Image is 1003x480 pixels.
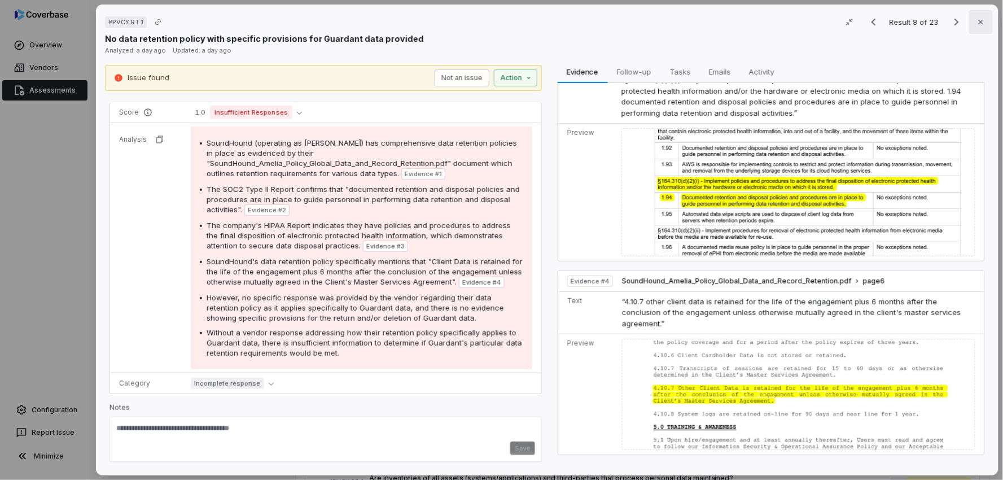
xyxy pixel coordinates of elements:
[366,242,405,251] span: Evidence # 3
[744,64,778,79] span: Activity
[665,64,695,79] span: Tasks
[191,378,264,389] span: Incomplete response
[862,15,885,29] button: Previous result
[558,70,616,124] td: Text
[863,277,885,286] span: page 6
[119,379,173,388] p: Category
[128,72,169,84] p: Issue found
[621,128,975,256] img: 565bbbb014ce40e4af8e9d1aad33c91e_original.jpg_w1200.jpg
[621,75,972,117] span: “§164.310(d)(2)(i) - implement policies and procedures to address the final disposition of electr...
[210,106,292,119] span: Insufficient Responses
[207,221,511,250] span: The company's HIPAA Report indicates they have policies and procedures to address the final dispo...
[119,135,147,144] p: Analysis
[207,328,522,357] span: Without a vendor response addressing how their retention policy specifically applies to Guardant ...
[207,257,523,286] span: SoundHound's data retention policy specifically mentions that "Client Data is retained for the li...
[119,108,173,117] p: Score
[191,106,306,119] button: 1.0Insufficient Responses
[558,291,617,334] td: Text
[248,206,286,215] span: Evidence # 2
[493,69,537,86] button: Action
[105,46,166,54] span: Analyzed: a day ago
[704,64,735,79] span: Emails
[110,403,542,417] p: Notes
[945,15,968,29] button: Next result
[890,16,941,28] p: Result 8 of 23
[622,277,852,286] span: SoundHound_Amelia_Policy_Global_Data_and_Record_Retention.pdf
[462,278,501,287] span: Evidence # 4
[612,64,656,79] span: Follow-up
[148,12,168,32] button: Copy link
[105,33,424,45] p: No data retention policy with specific provisions for Guardant data provided
[434,69,489,86] button: Not an issue
[558,334,617,455] td: Preview
[558,124,616,261] td: Preview
[207,185,520,214] span: The SOC2 Type II Report confirms that "documented retention and disposal policies and procedures ...
[562,64,603,79] span: Evidence
[207,138,517,178] span: SoundHound (operating as [PERSON_NAME]) has comprehensive data retention policies in place as evi...
[207,293,504,322] span: However, no specific response was provided by the vendor regarding their data retention policy as...
[405,169,442,178] span: Evidence # 1
[173,46,231,54] span: Updated: a day ago
[108,18,143,27] span: # PVCY.RT.1
[622,297,961,328] span: “4.10.7 other client data is retained for the life of the engagement plus 6 months after the conc...
[622,339,975,450] img: fee1ce6446f648398fae88adcc3a3d19_original.jpg_w1200.jpg
[622,277,885,286] button: SoundHound_Amelia_Policy_Global_Data_and_Record_Retention.pdfpage6
[570,277,609,286] span: Evidence # 4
